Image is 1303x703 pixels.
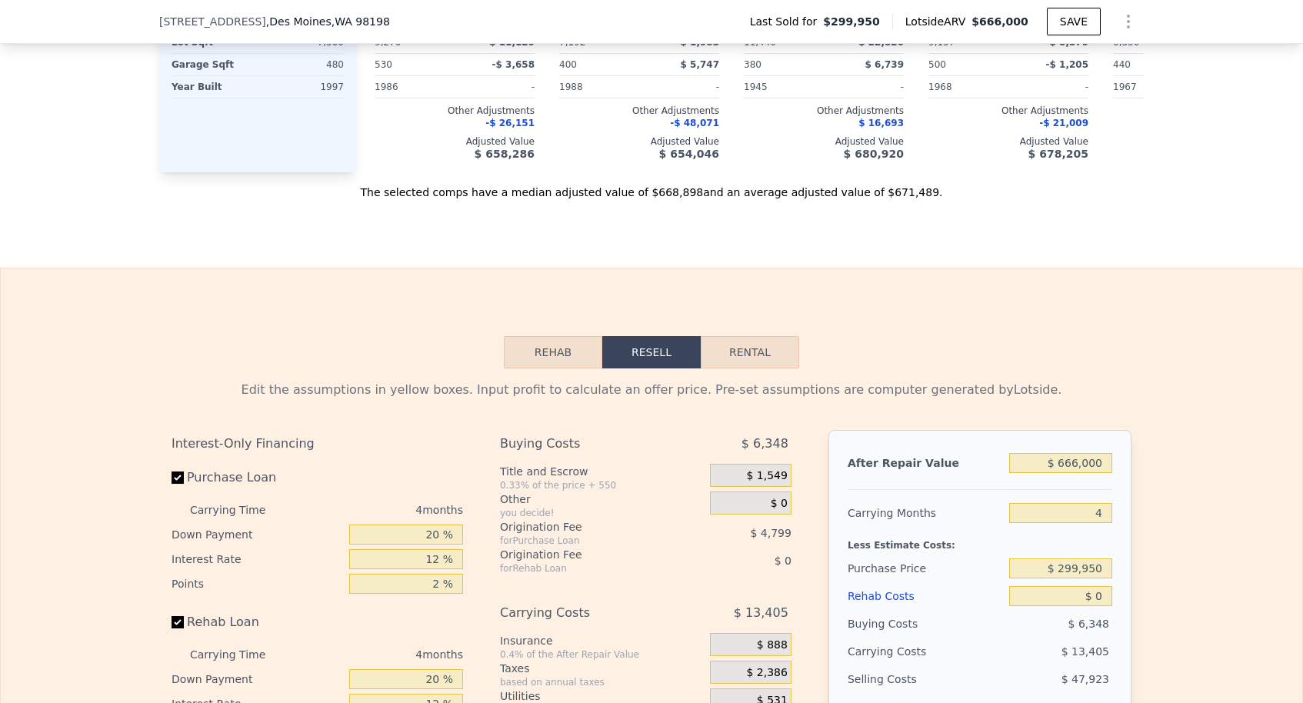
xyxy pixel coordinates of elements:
[602,336,701,368] button: Resell
[1113,59,1131,70] span: 440
[928,135,1088,148] div: Adjusted Value
[1061,645,1109,658] span: $ 13,405
[744,135,904,148] div: Adjusted Value
[1028,148,1088,160] span: $ 678,205
[1061,673,1109,685] span: $ 47,923
[500,599,671,627] div: Carrying Costs
[261,76,344,98] div: 1997
[559,76,636,98] div: 1988
[848,610,1003,638] div: Buying Costs
[1039,118,1088,128] span: -$ 21,009
[172,571,343,596] div: Points
[848,665,1003,693] div: Selling Costs
[848,449,1003,477] div: After Repair Value
[744,105,904,117] div: Other Adjustments
[734,599,788,627] span: $ 13,405
[261,54,344,75] div: 480
[1113,135,1273,148] div: Adjusted Value
[172,522,343,547] div: Down Payment
[1046,59,1088,70] span: -$ 1,205
[928,105,1088,117] div: Other Adjustments
[296,642,463,667] div: 4 months
[848,527,1112,555] div: Less Estimate Costs:
[500,464,704,479] div: Title and Escrow
[971,15,1028,28] span: $666,000
[750,14,824,29] span: Last Sold for
[744,59,761,70] span: 380
[172,616,184,628] input: Rehab Loan
[332,15,390,28] span: , WA 98198
[559,105,719,117] div: Other Adjustments
[757,638,788,652] span: $ 888
[701,336,799,368] button: Rental
[485,118,535,128] span: -$ 26,151
[865,59,904,70] span: $ 6,739
[500,661,704,676] div: Taxes
[1113,105,1273,117] div: Other Adjustments
[475,148,535,160] span: $ 658,286
[1011,76,1088,98] div: -
[500,547,671,562] div: Origination Fee
[928,59,946,70] span: 500
[296,498,463,522] div: 4 months
[746,469,787,483] span: $ 1,549
[172,464,343,491] label: Purchase Loan
[190,498,290,522] div: Carrying Time
[375,59,392,70] span: 530
[375,105,535,117] div: Other Adjustments
[266,14,390,29] span: , Des Moines
[172,381,1131,399] div: Edit the assumptions in yellow boxes. Input profit to calculate an offer price. Pre-set assumptio...
[741,430,788,458] span: $ 6,348
[172,76,255,98] div: Year Built
[172,667,343,691] div: Down Payment
[681,59,719,70] span: $ 5,747
[670,118,719,128] span: -$ 48,071
[172,430,463,458] div: Interest-Only Financing
[500,633,704,648] div: Insurance
[159,14,266,29] span: [STREET_ADDRESS]
[848,499,1003,527] div: Carrying Months
[190,642,290,667] div: Carrying Time
[659,148,719,160] span: $ 654,046
[771,497,788,511] span: $ 0
[746,666,787,680] span: $ 2,386
[848,638,944,665] div: Carrying Costs
[172,547,343,571] div: Interest Rate
[775,555,791,567] span: $ 0
[848,582,1003,610] div: Rehab Costs
[504,336,602,368] button: Rehab
[827,76,904,98] div: -
[172,471,184,484] input: Purchase Loan
[844,148,904,160] span: $ 680,920
[159,172,1144,200] div: The selected comps have a median adjusted value of $668,898 and an average adjusted value of $671...
[905,14,971,29] span: Lotside ARV
[172,54,255,75] div: Garage Sqft
[375,135,535,148] div: Adjusted Value
[1113,6,1144,37] button: Show Options
[172,608,343,636] label: Rehab Loan
[744,76,821,98] div: 1945
[1113,76,1190,98] div: 1967
[492,59,535,70] span: -$ 3,658
[559,135,719,148] div: Adjusted Value
[500,479,704,491] div: 0.33% of the price + 550
[642,76,719,98] div: -
[500,676,704,688] div: based on annual taxes
[928,76,1005,98] div: 1968
[858,118,904,128] span: $ 16,693
[750,527,791,539] span: $ 4,799
[500,519,671,535] div: Origination Fee
[1047,8,1101,35] button: SAVE
[500,648,704,661] div: 0.4% of the After Repair Value
[500,430,671,458] div: Buying Costs
[500,535,671,547] div: for Purchase Loan
[458,76,535,98] div: -
[500,507,704,519] div: you decide!
[848,555,1003,582] div: Purchase Price
[375,76,452,98] div: 1986
[559,59,577,70] span: 400
[1068,618,1109,630] span: $ 6,348
[500,491,704,507] div: Other
[823,14,880,29] span: $299,950
[500,562,671,575] div: for Rehab Loan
